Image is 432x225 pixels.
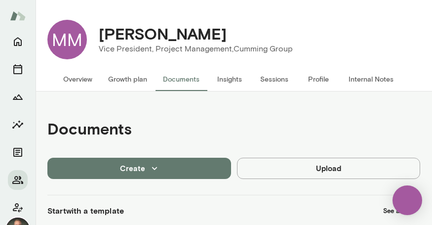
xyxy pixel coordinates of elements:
button: Profile [296,67,341,91]
button: Home [8,32,28,51]
button: Upload [237,158,421,179]
button: Documents [8,142,28,162]
button: Create [47,158,231,179]
button: Members [8,170,28,190]
button: Internal Notes [341,67,401,91]
button: Client app [8,198,28,218]
h4: [PERSON_NAME] [99,24,227,43]
button: See all [377,203,420,219]
h6: Start with a template [47,205,124,217]
div: MM [47,20,87,59]
button: Insights [207,67,252,91]
button: Insights [8,115,28,135]
button: Growth plan [100,67,155,91]
button: Sessions [252,67,296,91]
p: Vice President, Project Management, Cumming Group [99,43,293,55]
img: Mento [10,6,26,25]
button: Sessions [8,59,28,79]
button: Overview [55,67,100,91]
button: Growth Plan [8,87,28,107]
button: Documents [155,67,207,91]
h4: Documents [47,119,132,138]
